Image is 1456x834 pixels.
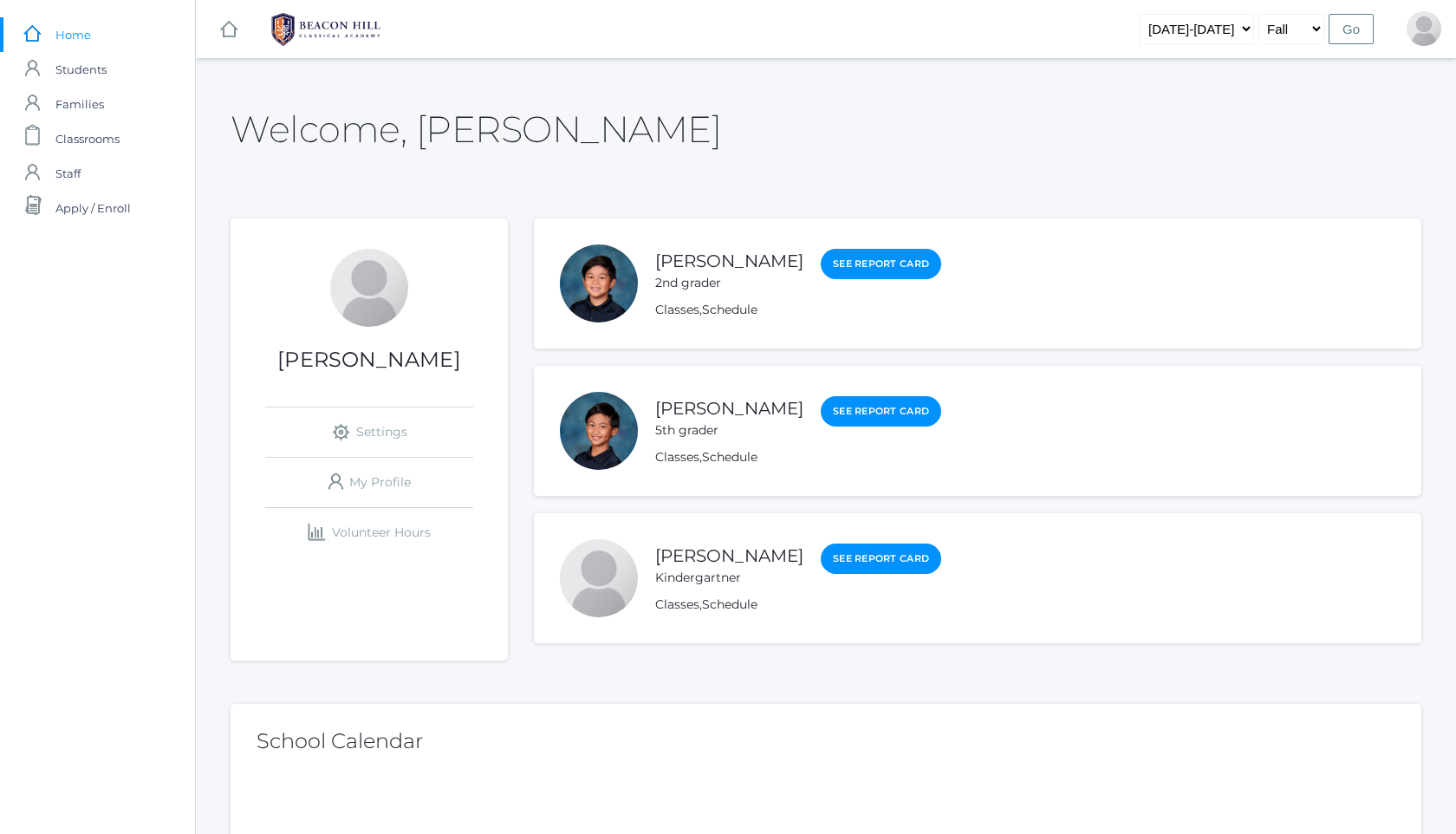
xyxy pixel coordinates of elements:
[55,121,120,156] span: Classrooms
[560,392,638,470] div: Matteo Soratorio
[821,544,941,574] a: See Report Card
[261,8,391,51] img: 1_BHCALogos-05.png
[655,448,941,466] div: ,
[821,396,941,427] a: See Report Card
[655,302,699,317] a: Classes
[655,421,803,440] div: 5th grader
[265,508,473,557] a: Volunteer Hours
[1407,11,1441,46] div: Lew Soratorio
[821,249,941,279] a: See Report Card
[655,251,803,271] a: [PERSON_NAME]
[231,349,508,371] h1: [PERSON_NAME]
[265,407,473,457] a: Settings
[702,596,757,612] a: Schedule
[55,191,131,225] span: Apply / Enroll
[330,249,408,327] div: Lew Soratorio
[655,596,699,612] a: Classes
[560,244,638,323] div: Nico Soratorio
[257,730,1395,753] h2: School Calendar
[655,274,803,292] div: 2nd grader
[702,302,757,317] a: Schedule
[1329,14,1374,44] input: Go
[655,301,941,319] div: ,
[560,539,638,617] div: Kailo Soratorio
[702,449,757,465] a: Schedule
[655,569,803,587] div: Kindergartner
[231,109,721,149] h2: Welcome, [PERSON_NAME]
[55,52,107,87] span: Students
[55,17,91,52] span: Home
[55,156,81,191] span: Staff
[655,596,941,614] div: ,
[55,87,104,121] span: Families
[655,545,803,566] a: [PERSON_NAME]
[655,449,699,465] a: Classes
[265,458,473,507] a: My Profile
[655,398,803,419] a: [PERSON_NAME]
